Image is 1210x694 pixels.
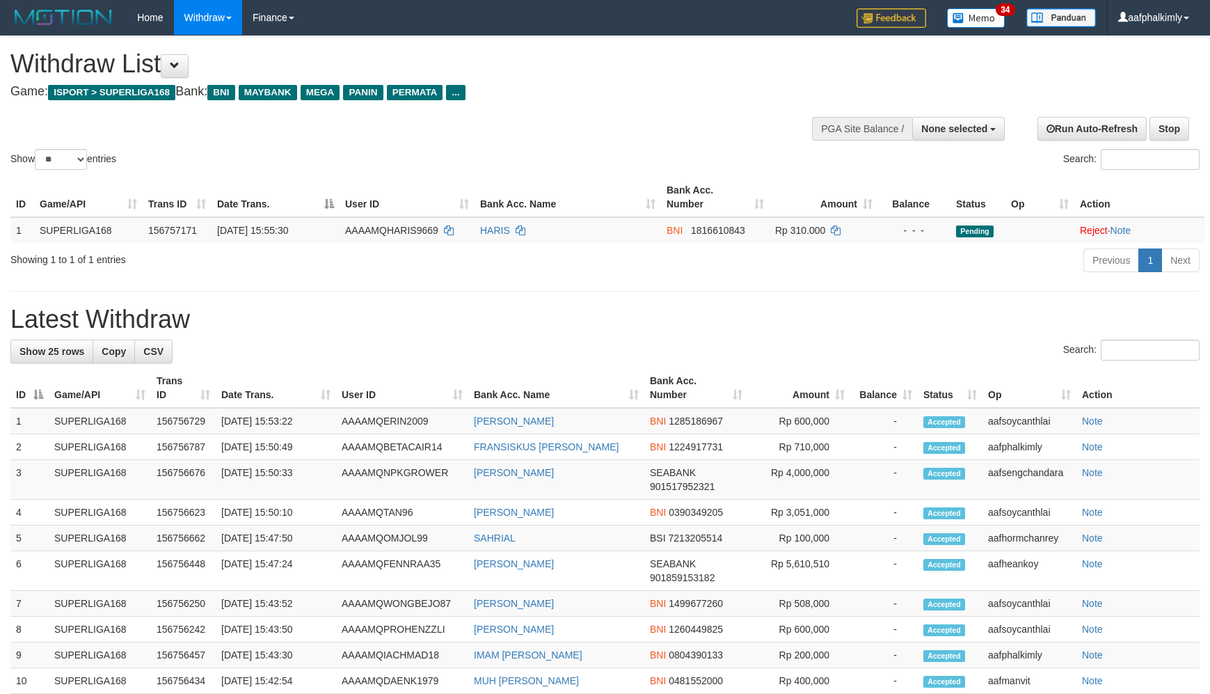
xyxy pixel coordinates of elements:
span: BNI [667,225,683,236]
a: [PERSON_NAME] [474,558,554,569]
span: 34 [996,3,1014,16]
th: Status: activate to sort column ascending [918,368,982,408]
th: Trans ID: activate to sort column ascending [143,178,212,217]
td: - [850,617,918,642]
td: Rp 508,000 [748,591,850,617]
input: Search: [1101,149,1200,170]
span: BNI [207,85,234,100]
span: MEGA [301,85,340,100]
td: [DATE] 15:43:30 [216,642,336,668]
td: SUPERLIGA168 [34,217,143,243]
span: Accepted [923,416,965,428]
span: Accepted [923,468,965,480]
td: [DATE] 15:47:24 [216,551,336,591]
td: 156756729 [151,408,216,434]
td: aafphalkimly [982,642,1076,668]
td: 5 [10,526,49,551]
td: AAAAMQIACHMAD18 [336,642,468,668]
span: Copy 1224917731 to clipboard [669,441,723,452]
th: Trans ID: activate to sort column ascending [151,368,216,408]
span: Copy 0390349205 to clipboard [669,507,723,518]
a: FRANSISKUS [PERSON_NAME] [474,441,619,452]
th: User ID: activate to sort column ascending [336,368,468,408]
td: - [850,642,918,668]
img: panduan.png [1026,8,1096,27]
td: AAAAMQDAENK1979 [336,668,468,694]
td: aafmanvit [982,668,1076,694]
a: 1 [1138,249,1162,272]
img: Button%20Memo.svg [947,8,1005,28]
th: Bank Acc. Name: activate to sort column ascending [475,178,661,217]
td: - [850,591,918,617]
a: Note [1082,467,1103,478]
span: Copy 1499677260 to clipboard [669,598,723,609]
a: [PERSON_NAME] [474,467,554,478]
th: Action [1074,178,1204,217]
label: Search: [1063,340,1200,361]
td: aafhormchanrey [982,526,1076,551]
td: SUPERLIGA168 [49,591,151,617]
td: 9 [10,642,49,668]
td: 7 [10,591,49,617]
td: AAAAMQTAN96 [336,500,468,526]
td: SUPERLIGA168 [49,642,151,668]
td: SUPERLIGA168 [49,668,151,694]
td: [DATE] 15:47:50 [216,526,336,551]
td: AAAAMQPROHENZZLI [336,617,468,642]
button: None selected [912,117,1005,141]
span: Copy 1260449825 to clipboard [669,624,723,635]
td: AAAAMQNPKGROWER [336,460,468,500]
th: Op: activate to sort column ascending [1005,178,1074,217]
td: 3 [10,460,49,500]
td: Rp 4,000,000 [748,460,850,500]
a: Note [1082,441,1103,452]
td: aafheankoy [982,551,1076,591]
div: - - - [884,223,945,237]
td: SUPERLIGA168 [49,617,151,642]
span: None selected [921,123,987,134]
td: · [1074,217,1204,243]
div: Showing 1 to 1 of 1 entries [10,247,494,267]
td: aafphalkimly [982,434,1076,460]
a: Note [1082,416,1103,427]
th: User ID: activate to sort column ascending [340,178,475,217]
label: Search: [1063,149,1200,170]
td: 156756623 [151,500,216,526]
th: Date Trans.: activate to sort column ascending [216,368,336,408]
td: - [850,526,918,551]
label: Show entries [10,149,116,170]
th: Bank Acc. Number: activate to sort column ascending [661,178,770,217]
a: Note [1082,598,1103,609]
th: ID: activate to sort column descending [10,368,49,408]
a: [PERSON_NAME] [474,598,554,609]
span: PERMATA [387,85,443,100]
td: aafsoycanthlai [982,591,1076,617]
td: 156756457 [151,642,216,668]
span: 156757171 [148,225,197,236]
td: 6 [10,551,49,591]
td: 156756434 [151,668,216,694]
td: 2 [10,434,49,460]
span: SEABANK [650,558,696,569]
td: SUPERLIGA168 [49,408,151,434]
span: Copy [102,346,126,357]
span: Copy 0481552000 to clipboard [669,675,723,686]
td: aafsoycanthlai [982,500,1076,526]
td: AAAAMQFENNRAA35 [336,551,468,591]
span: Copy 1816610843 to clipboard [691,225,745,236]
h4: Game: Bank: [10,85,793,99]
a: SAHRIAL [474,533,516,544]
a: [PERSON_NAME] [474,507,554,518]
th: Status [950,178,1005,217]
td: 156756676 [151,460,216,500]
td: [DATE] 15:42:54 [216,668,336,694]
a: Note [1082,624,1103,635]
td: 156756242 [151,617,216,642]
a: Next [1161,249,1200,272]
td: AAAAMQOMJOL99 [336,526,468,551]
td: SUPERLIGA168 [49,500,151,526]
td: 4 [10,500,49,526]
a: IMAM [PERSON_NAME] [474,649,582,661]
a: Note [1082,649,1103,661]
a: Stop [1149,117,1189,141]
